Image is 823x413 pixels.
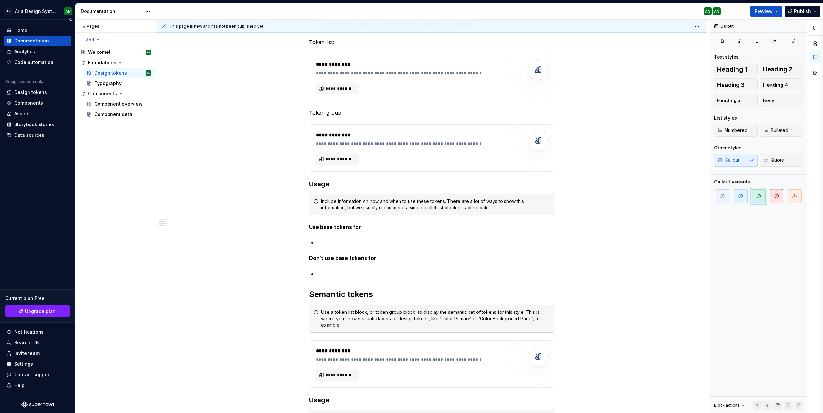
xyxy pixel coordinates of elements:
div: Pages [78,24,99,29]
a: Documentation [4,36,71,46]
div: AN [147,49,150,55]
div: Component detail [94,111,135,118]
div: Components [88,90,117,97]
button: Heading 2 [760,63,804,76]
div: Code automation [14,59,53,65]
p: Token group: [309,109,554,117]
a: Component overview [84,99,154,109]
div: Design tokens [94,70,127,76]
a: Home [4,25,71,35]
div: Use a token list block, or token group block, to display the semantic set of tokens for this styl... [321,309,550,328]
div: List styles [714,115,737,121]
div: Search ⌘K [14,339,39,346]
div: Block actions [714,401,746,410]
button: Heading 3 [714,78,758,91]
button: Heading 4 [760,78,804,91]
div: Assets [14,111,29,117]
a: Data sources [4,130,71,140]
div: Data sources [14,132,44,138]
div: AN [65,9,71,14]
strong: Don’t use base tokens for [309,255,376,261]
div: Invite team [14,350,40,357]
button: Numbered [714,124,758,137]
div: Text styles [714,54,739,60]
div: Documentation [81,8,142,15]
span: This page is new and has not been published yet. [169,24,264,29]
a: Assets [4,109,71,119]
span: Heading 3 [717,82,745,88]
div: Design tokens [14,89,47,96]
button: Body [760,94,804,107]
a: Typography [84,78,154,88]
a: Code automation [4,57,71,67]
div: Settings [14,361,33,367]
a: Design tokensAN [84,68,154,78]
span: Heading 5 [717,97,740,104]
a: Components [4,98,71,108]
span: Body [763,97,774,104]
span: Upgrade plan [25,308,56,314]
div: Home [14,27,27,33]
div: Help [14,382,25,389]
a: Invite team [4,348,71,359]
strong: Use base tokens for [309,224,361,230]
span: Heading 4 [763,82,788,88]
h3: Usage [309,180,554,189]
span: Preview [755,8,773,15]
a: Settings [4,359,71,369]
div: Components [78,88,154,99]
a: Design tokens [4,87,71,98]
div: Design system data [5,79,43,84]
span: Heading 2 [763,66,792,73]
span: Bulleted [763,127,788,134]
button: Help [4,380,71,391]
a: Upgrade plan [5,305,70,317]
a: Storybook stories [4,119,71,130]
div: Current plan : Free [5,295,70,301]
button: Heading 5 [714,94,758,107]
div: Typography [94,80,122,87]
h2: Semantic tokens [309,289,554,300]
h3: Usage [309,395,554,405]
div: Component overview [94,101,143,107]
div: Page tree [78,47,154,120]
button: Preview [750,6,782,17]
div: Documentation [14,38,49,44]
div: Block actions [714,403,740,408]
span: Quote [763,157,784,163]
button: Contact support [4,370,71,380]
div: Other styles [714,145,742,151]
div: AS [5,7,12,15]
div: Welcome! [88,49,110,55]
a: Analytics [4,46,71,57]
a: Component detail [84,109,154,120]
button: Notifications [4,327,71,337]
button: Search ⌘K [4,337,71,348]
p: Token list: [309,38,554,46]
button: ASAria Design SystemAN [1,4,74,18]
button: Bulleted [760,124,804,137]
div: Contact support [14,372,51,378]
div: Aria Design System [15,8,56,15]
div: AN [714,9,719,14]
span: Heading 1 [717,66,748,73]
div: Callout variants [714,179,750,185]
div: Components [14,100,43,106]
div: Foundations [88,59,116,66]
span: Add [86,37,94,42]
div: Foundations [78,57,154,68]
span: Publish [794,8,811,15]
svg: Supernova Logo [21,401,54,408]
div: Notifications [14,329,44,335]
a: Welcome!AN [78,47,154,57]
div: AN [147,70,150,76]
div: AN [705,9,710,14]
div: Analytics [14,48,35,55]
button: Publish [785,6,820,17]
button: Collapse sidebar [66,15,75,24]
div: Include information on how and when to use these tokens. There are a lot of ways to show this inf... [321,198,550,211]
button: Add [78,35,102,44]
span: Numbered [717,127,748,134]
button: Quote [760,154,804,167]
